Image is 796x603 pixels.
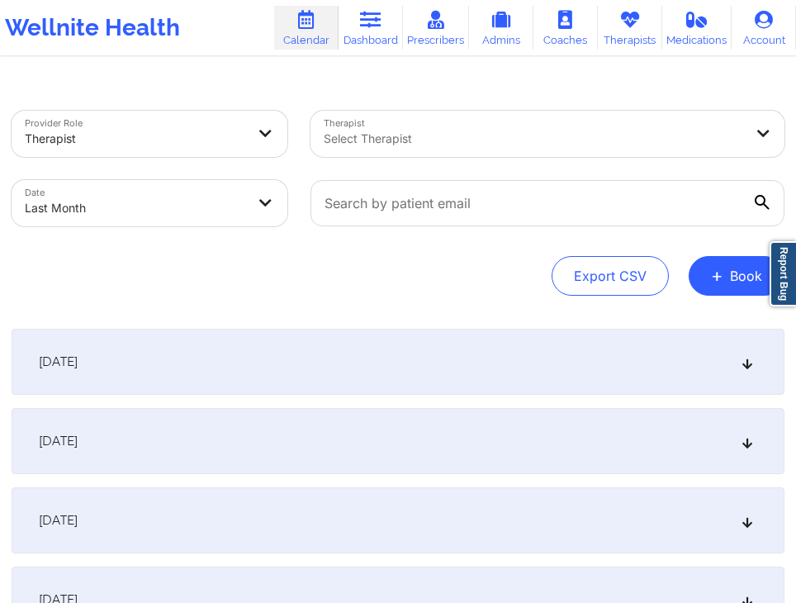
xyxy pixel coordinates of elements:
a: Prescribers [403,6,469,50]
a: Dashboard [339,6,403,50]
a: Coaches [533,6,598,50]
a: Admins [469,6,533,50]
span: + [711,271,723,280]
input: Search by patient email [310,180,785,226]
span: [DATE] [39,433,78,449]
button: Export CSV [552,256,669,296]
a: Account [732,6,796,50]
a: Report Bug [770,241,796,306]
span: [DATE] [39,354,78,370]
div: Last Month [25,190,246,226]
a: Calendar [274,6,339,50]
a: Therapists [598,6,662,50]
a: Medications [662,6,732,50]
span: [DATE] [39,512,78,529]
div: Therapist [25,121,246,157]
button: +Book [689,256,784,296]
